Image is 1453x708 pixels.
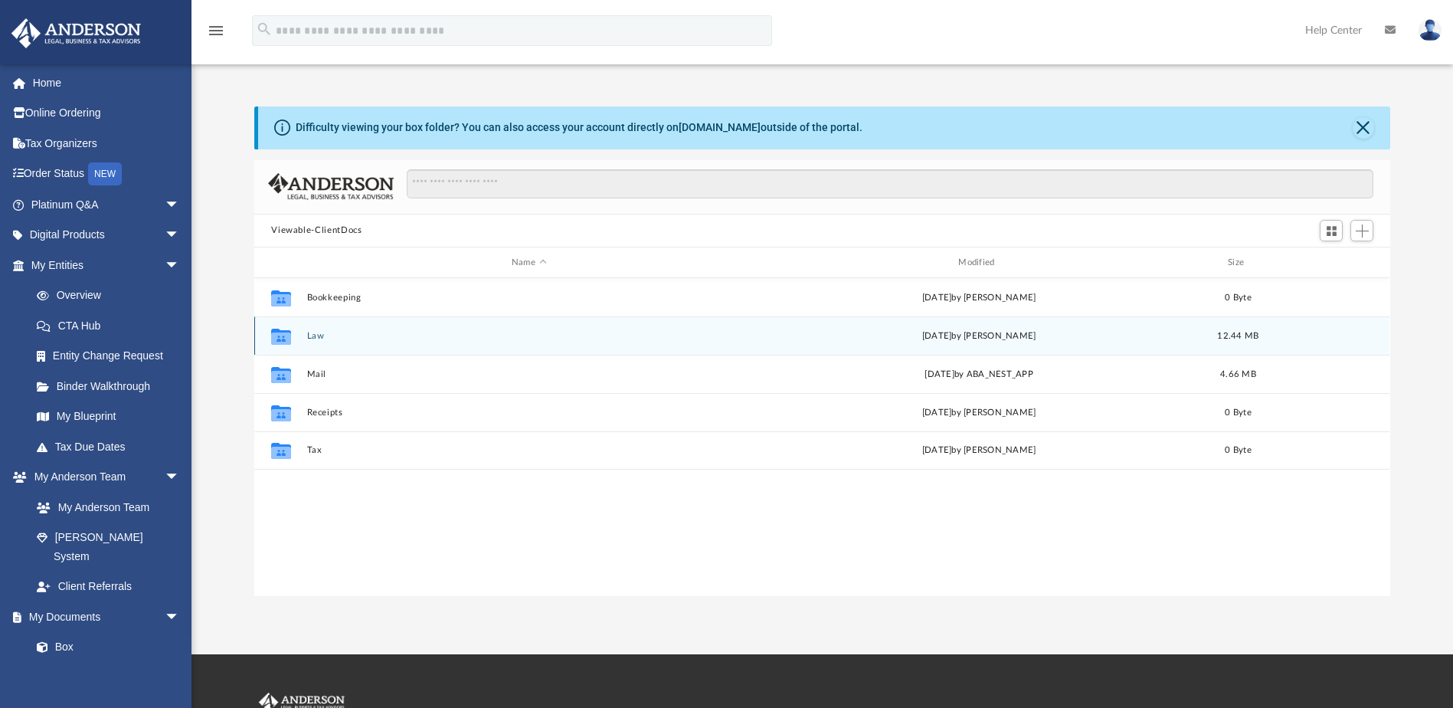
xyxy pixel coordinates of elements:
[307,369,751,379] button: Mail
[296,120,862,136] div: Difficulty viewing your box folder? You can also access your account directly on outside of the p...
[21,523,195,572] a: [PERSON_NAME] System
[165,462,195,493] span: arrow_drop_down
[11,159,203,190] a: Order StatusNEW
[21,492,188,523] a: My Anderson Team
[21,341,203,372] a: Entity Change Request
[1353,117,1374,139] button: Close
[11,220,203,251] a: Digital Productsarrow_drop_down
[758,329,1201,343] div: [DATE] by [PERSON_NAME]
[165,189,195,221] span: arrow_drop_down
[1350,220,1373,241] button: Add
[165,601,195,633] span: arrow_drop_down
[21,572,195,602] a: Client Referrals
[11,250,203,280] a: My Entitiesarrow_drop_down
[758,444,1201,458] div: [DATE] by [PERSON_NAME]
[11,98,203,129] a: Online Ordering
[307,446,751,456] button: Tax
[1226,408,1252,417] span: 0 Byte
[21,402,195,432] a: My Blueprint
[11,601,195,632] a: My Documentsarrow_drop_down
[1276,256,1383,270] div: id
[11,128,203,159] a: Tax Organizers
[1320,220,1343,241] button: Switch to Grid View
[11,189,203,220] a: Platinum Q&Aarrow_drop_down
[757,256,1201,270] div: Modified
[261,256,299,270] div: id
[1220,370,1256,379] span: 4.66 MB
[11,67,203,98] a: Home
[758,368,1201,382] div: [DATE] by ABA_NEST_APP
[256,21,273,38] i: search
[11,462,195,493] a: My Anderson Teamarrow_drop_down
[1226,447,1252,455] span: 0 Byte
[88,162,122,185] div: NEW
[1419,19,1442,41] img: User Pic
[307,293,751,303] button: Bookkeeping
[679,121,761,133] a: [DOMAIN_NAME]
[307,408,751,418] button: Receipts
[165,250,195,281] span: arrow_drop_down
[21,310,203,341] a: CTA Hub
[1208,256,1269,270] div: Size
[21,431,203,462] a: Tax Due Dates
[1226,293,1252,302] span: 0 Byte
[254,278,1389,595] div: grid
[21,280,203,311] a: Overview
[758,291,1201,305] div: [DATE] by [PERSON_NAME]
[21,632,188,663] a: Box
[207,29,225,40] a: menu
[407,169,1373,198] input: Search files and folders
[758,406,1201,420] div: [DATE] by [PERSON_NAME]
[307,331,751,341] button: Law
[271,224,362,238] button: Viewable-ClientDocs
[207,21,225,40] i: menu
[7,18,146,48] img: Anderson Advisors Platinum Portal
[306,256,751,270] div: Name
[21,371,203,402] a: Binder Walkthrough
[1218,332,1259,340] span: 12.44 MB
[165,220,195,251] span: arrow_drop_down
